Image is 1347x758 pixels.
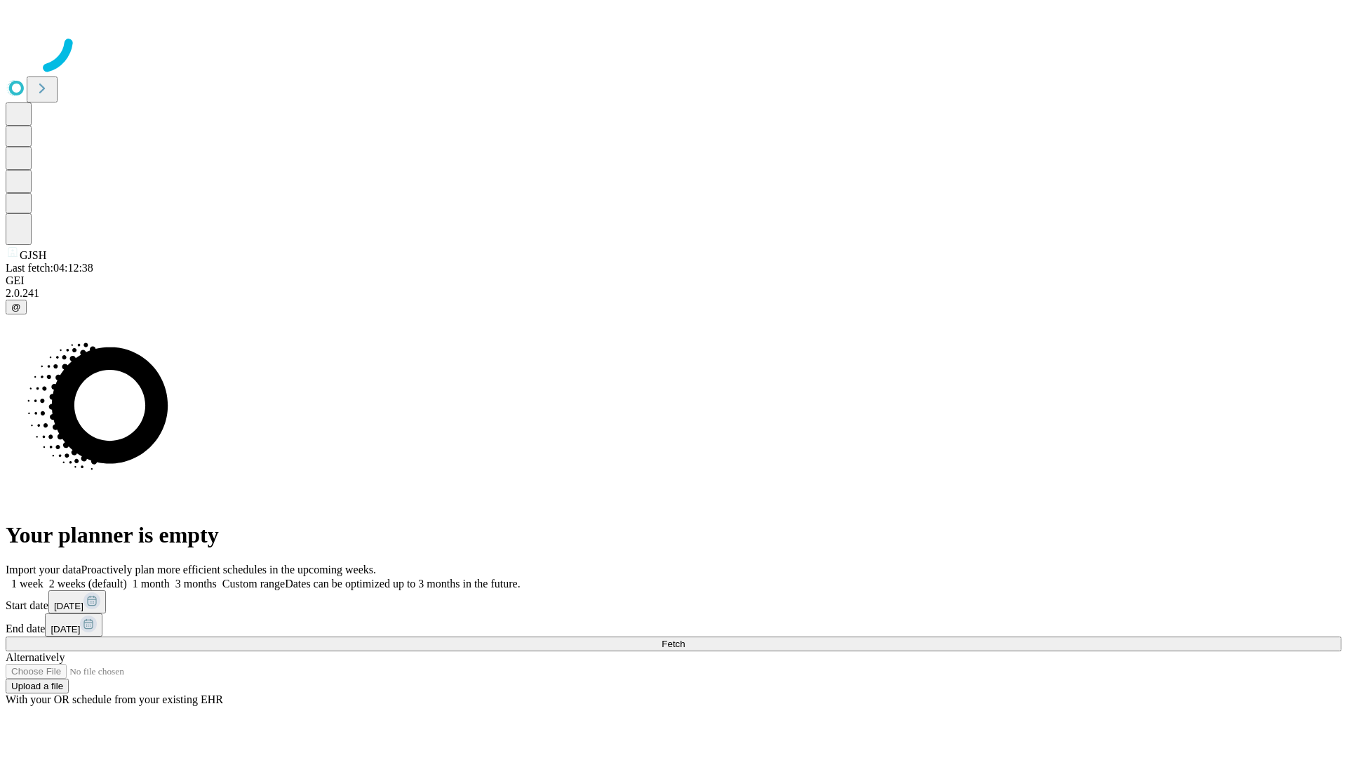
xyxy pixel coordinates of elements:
[51,624,80,634] span: [DATE]
[20,249,46,261] span: GJSH
[133,578,170,590] span: 1 month
[6,613,1341,637] div: End date
[54,601,83,611] span: [DATE]
[662,639,685,649] span: Fetch
[48,590,106,613] button: [DATE]
[11,302,21,312] span: @
[6,651,65,663] span: Alternatively
[81,564,376,576] span: Proactively plan more efficient schedules in the upcoming weeks.
[222,578,285,590] span: Custom range
[6,693,223,705] span: With your OR schedule from your existing EHR
[45,613,102,637] button: [DATE]
[6,287,1341,300] div: 2.0.241
[175,578,217,590] span: 3 months
[6,590,1341,613] div: Start date
[11,578,43,590] span: 1 week
[6,637,1341,651] button: Fetch
[6,522,1341,548] h1: Your planner is empty
[6,274,1341,287] div: GEI
[6,300,27,314] button: @
[49,578,127,590] span: 2 weeks (default)
[6,564,81,576] span: Import your data
[6,262,93,274] span: Last fetch: 04:12:38
[285,578,520,590] span: Dates can be optimized up to 3 months in the future.
[6,679,69,693] button: Upload a file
